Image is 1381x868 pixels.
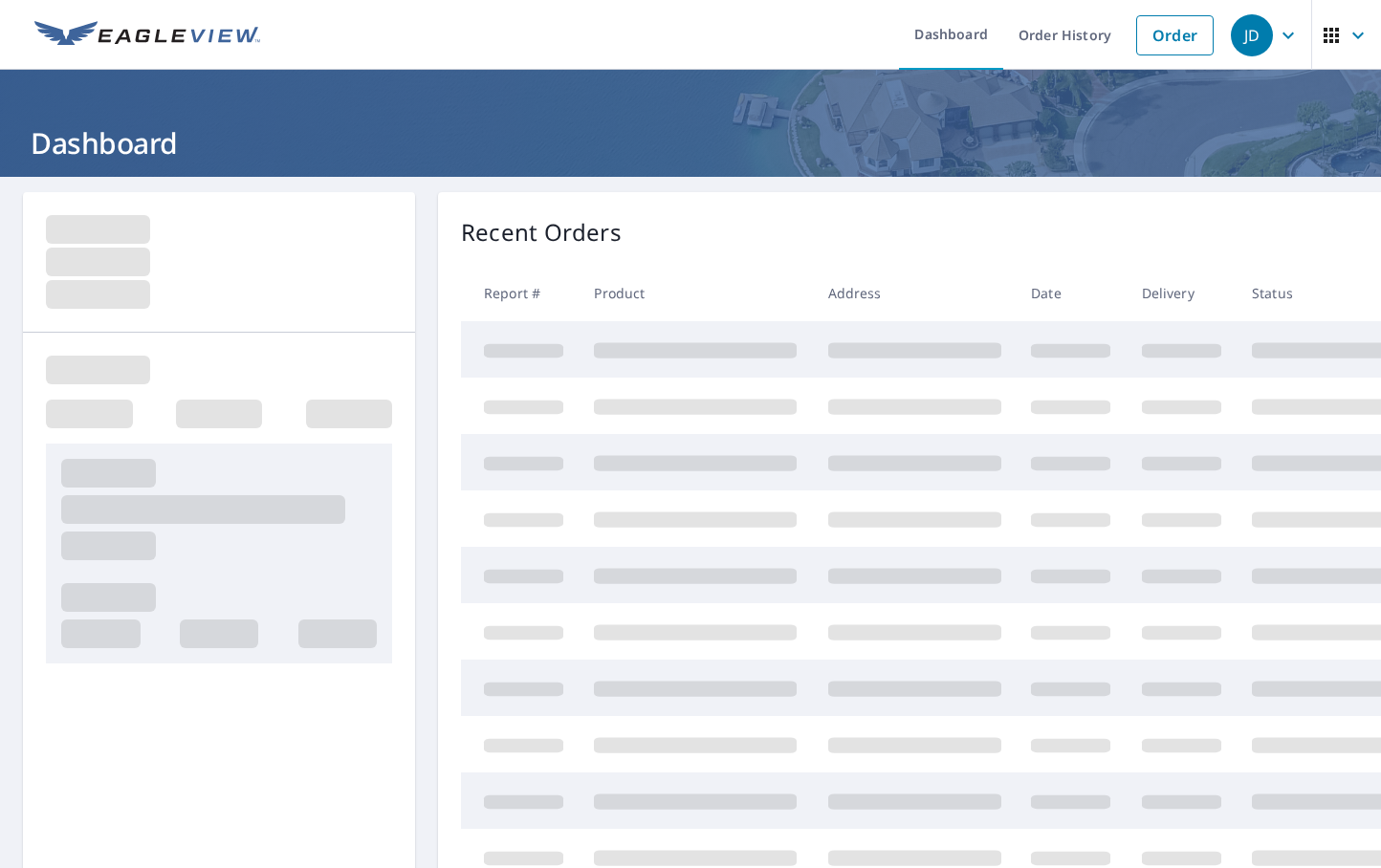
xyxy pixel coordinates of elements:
th: Address [813,265,1017,321]
div: JD [1231,14,1273,56]
a: Order [1136,15,1214,55]
th: Product [579,265,812,321]
p: Recent Orders [461,215,622,250]
img: EV Logo [34,21,260,50]
th: Report # [461,265,579,321]
h1: Dashboard [23,123,1358,163]
th: Date [1016,265,1126,321]
th: Delivery [1127,265,1237,321]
